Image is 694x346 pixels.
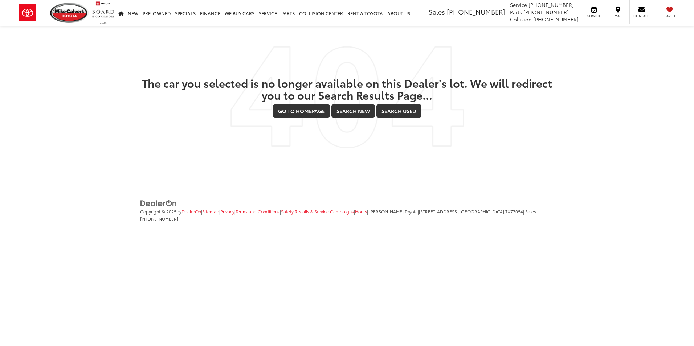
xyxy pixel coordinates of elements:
[140,199,177,206] a: DealerOn
[429,7,445,16] span: Sales
[419,208,460,214] span: [STREET_ADDRESS],
[234,208,280,214] span: |
[460,208,505,214] span: [GEOGRAPHIC_DATA],
[610,13,626,18] span: Map
[367,208,418,214] span: | [PERSON_NAME] Toyota
[281,208,354,214] a: Safety Recalls & Service Campaigns, Opens in a new tab
[280,208,354,214] span: |
[176,208,201,214] span: by
[140,77,554,101] h2: The car you selected is no longer available on this Dealer's lot. We will redirect you to our Sea...
[220,208,234,214] a: Privacy
[181,208,201,214] a: DealerOn Home Page
[528,1,574,8] span: [PHONE_NUMBER]
[140,215,178,222] span: [PHONE_NUMBER]
[533,16,579,23] span: [PHONE_NUMBER]
[586,13,602,18] span: Service
[633,13,650,18] span: Contact
[355,208,367,214] a: Hours
[447,7,505,16] span: [PHONE_NUMBER]
[236,208,280,214] a: Terms and Conditions
[140,208,176,214] span: Copyright © 2025
[50,3,89,23] img: Mike Calvert Toyota
[418,208,523,214] span: |
[331,104,375,118] a: Search New
[354,208,367,214] span: |
[376,104,421,118] a: Search Used
[505,208,510,214] span: TX
[510,8,522,16] span: Parts
[273,104,330,118] a: Go to Homepage
[510,208,523,214] span: 77054
[140,199,177,207] img: DealerOn
[201,208,219,214] span: |
[510,16,532,23] span: Collision
[510,1,527,8] span: Service
[219,208,234,214] span: |
[202,208,219,214] a: Sitemap
[523,8,569,16] span: [PHONE_NUMBER]
[662,13,678,18] span: Saved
